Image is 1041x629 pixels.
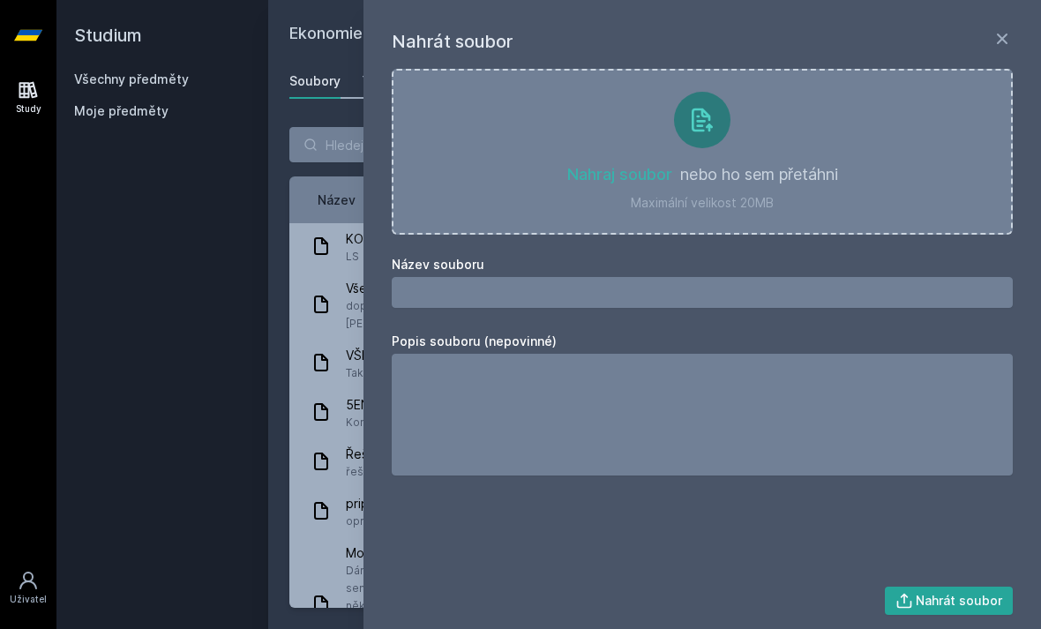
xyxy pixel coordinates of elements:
[4,71,53,124] a: Study
[346,297,727,333] span: doplněno o zbývající grafy, a opraveny chyby...myslím, že je to fakt dost [PERSON_NAME];)
[346,364,564,382] span: Takže už snad naposledy:
[346,248,592,266] span: LS
[362,72,397,90] div: Testy
[885,587,1014,615] button: Nahrát soubor
[362,64,397,99] a: Testy
[346,495,670,513] span: priprava k zaverecnemu testu [PERSON_NAME]
[318,191,356,209] button: Název
[392,333,1013,350] label: Popis souboru (nepovinné)
[289,127,515,162] input: Hledej soubor
[346,280,727,297] span: Všechny přednášky Chytila barevná edice all in 1 (pdf)!!!
[346,414,540,431] span: Kompletní přednášky z ZS 2014/2015
[346,230,592,248] span: KOMPLETNÍ poznámky z přednášek - PDF
[346,396,540,414] span: 5EN101 [PERSON_NAME]
[346,513,670,530] span: opraveny nektere otazky (zaskrtavaci). Snad uz je tam vse ok:
[16,102,41,116] div: Study
[4,561,53,615] a: Uživatel
[74,71,189,86] a: Všechny předměty
[74,102,169,120] span: Moje předměty
[289,21,822,49] h2: Ekonomie I. (5EN101)
[346,347,564,364] span: VŠEchny přednášky [PERSON_NAME]
[346,463,612,481] span: řešení příkladů z učebnice
[289,72,341,90] div: Soubory
[346,446,612,463] span: Řešení příkladů - [PERSON_NAME] EKONOMIE
[346,544,727,562] span: Moje poznámky z [PERSON_NAME]
[10,593,47,606] div: Uživatel
[392,256,1013,273] label: Název souboru
[289,64,341,99] a: Soubory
